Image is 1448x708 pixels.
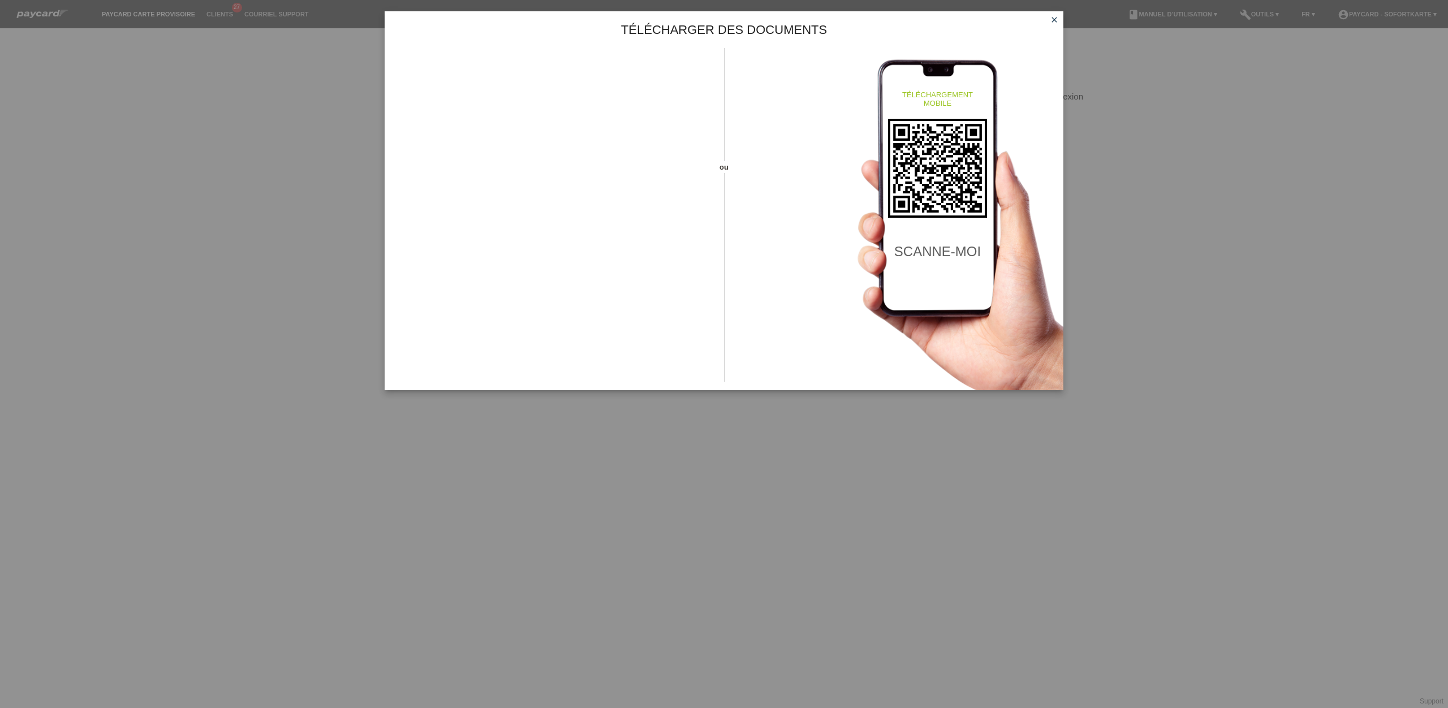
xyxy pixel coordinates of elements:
[402,76,704,359] iframe: Upload
[704,161,744,173] span: ou
[1047,14,1062,27] a: close
[888,90,987,107] h4: téléchargement mobile
[1050,15,1059,24] i: close
[888,246,987,263] h2: scanne-moi
[385,23,1063,37] h1: Télécharger des documents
